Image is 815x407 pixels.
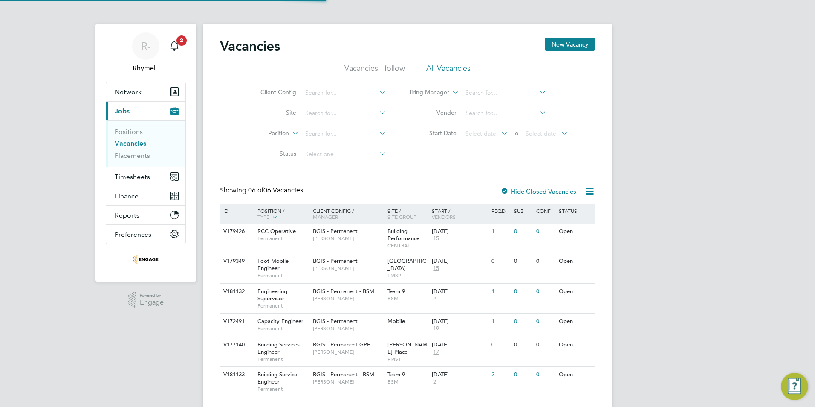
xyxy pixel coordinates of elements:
span: 17 [432,349,440,356]
span: Preferences [115,230,151,238]
div: [DATE] [432,258,487,265]
div: Open [557,337,594,353]
h2: Vacancies [220,38,280,55]
span: [PERSON_NAME] [313,325,383,332]
span: 06 of [248,186,263,195]
span: R- [141,41,151,52]
span: Team 9 [387,288,405,295]
div: 0 [534,253,556,269]
div: 0 [489,253,512,269]
span: BGIS - Permanent [313,257,358,265]
button: Reports [106,206,185,224]
li: All Vacancies [426,63,471,78]
div: V172491 [221,314,251,329]
div: 0 [512,253,534,269]
span: Select date [465,130,496,137]
span: Manager [313,213,338,220]
span: BSM [387,378,428,385]
span: Site Group [387,213,416,220]
span: BGIS - Permanent - BSM [313,371,374,378]
label: Hiring Manager [400,88,449,97]
div: [DATE] [432,288,487,295]
span: Permanent [257,302,309,309]
a: 2 [166,32,183,60]
input: Select one [302,148,386,160]
span: 15 [432,265,440,272]
span: Engage [140,299,164,306]
label: Status [247,150,296,157]
div: Reqd [489,203,512,218]
div: Position / [251,203,311,225]
div: 0 [534,314,556,329]
div: Open [557,224,594,239]
span: Finance [115,192,139,200]
span: Mobile [387,317,405,325]
span: Timesheets [115,173,150,181]
span: [PERSON_NAME] Place [387,341,428,355]
span: 2 [432,295,437,302]
div: Client Config / [311,203,385,224]
input: Search for... [302,128,386,140]
span: [PERSON_NAME] [313,265,383,272]
span: [PERSON_NAME] [313,349,383,355]
span: FMS2 [387,272,428,279]
div: Jobs [106,120,185,167]
span: 2 [176,35,187,46]
a: Powered byEngage [128,292,164,308]
div: [DATE] [432,341,487,349]
span: Building Performance [387,227,419,242]
a: Go to home page [106,253,186,266]
span: Building Service Engineer [257,371,297,385]
div: 0 [512,224,534,239]
div: [DATE] [432,228,487,235]
span: Reports [115,211,139,219]
div: [DATE] [432,371,487,378]
input: Search for... [462,87,546,99]
div: 1 [489,284,512,299]
div: Open [557,314,594,329]
input: Search for... [462,108,546,119]
input: Search for... [302,87,386,99]
span: Powered by [140,292,164,299]
div: 0 [512,367,534,383]
span: FMS1 [387,356,428,363]
div: 2 [489,367,512,383]
div: 0 [489,337,512,353]
div: Start / [430,203,489,224]
div: 0 [534,284,556,299]
div: 0 [512,314,534,329]
span: 06 Vacancies [248,186,303,195]
span: Permanent [257,235,309,242]
span: Network [115,88,142,96]
div: Site / [385,203,430,224]
label: Hide Closed Vacancies [500,187,576,195]
button: Engage Resource Center [781,373,808,400]
a: Placements [115,151,150,160]
img: thrivesw-logo-retina.png [133,253,159,266]
label: Start Date [407,129,457,137]
span: 19 [432,325,440,332]
span: Type [257,213,269,220]
span: Permanent [257,386,309,392]
div: Status [557,203,594,218]
div: V181133 [221,367,251,383]
button: Jobs [106,102,185,120]
span: CENTRAL [387,242,428,249]
div: 1 [489,314,512,329]
div: 0 [534,337,556,353]
span: [PERSON_NAME] [313,295,383,302]
span: Vendors [432,213,456,220]
span: Foot Mobile Engineer [257,257,289,272]
span: Permanent [257,356,309,363]
a: R-Rhymel - [106,32,186,73]
div: Open [557,253,594,269]
label: Client Config [247,88,296,96]
button: Preferences [106,225,185,244]
span: Permanent [257,325,309,332]
span: [GEOGRAPHIC_DATA] [387,257,426,272]
button: Network [106,82,185,101]
span: Team 9 [387,371,405,378]
div: V177140 [221,337,251,353]
span: [PERSON_NAME] [313,235,383,242]
div: 0 [512,337,534,353]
